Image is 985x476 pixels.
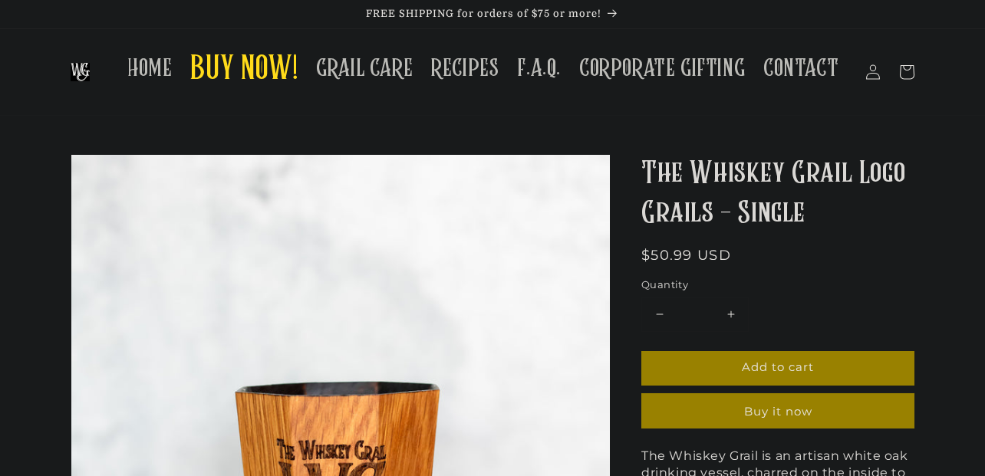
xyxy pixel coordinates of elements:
span: CONTACT [763,54,838,84]
a: F.A.Q. [508,44,570,93]
span: RECIPES [431,54,499,84]
span: Add to cart [742,359,814,374]
img: The Whiskey Grail [71,63,90,81]
h1: The Whiskey Grail Logo Grails - Single [641,154,914,234]
p: FREE SHIPPING for orders of $75 or more! [15,8,970,21]
a: RECIPES [422,44,508,93]
a: GRAIL CARE [307,44,422,93]
a: BUY NOW! [181,40,307,100]
span: GRAIL CARE [316,54,413,84]
button: Buy it now [641,393,914,428]
a: CONTACT [754,44,848,93]
span: F.A.Q. [517,54,561,84]
label: Quantity [641,277,914,293]
a: CORPORATE GIFTING [570,44,754,93]
button: Add to cart [641,351,914,386]
span: BUY NOW! [190,49,298,91]
a: HOME [118,44,181,93]
span: CORPORATE GIFTING [579,54,745,84]
span: $50.99 USD [641,247,731,264]
span: HOME [127,54,172,84]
